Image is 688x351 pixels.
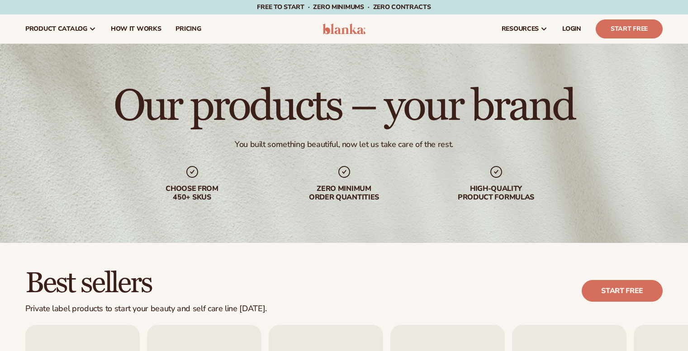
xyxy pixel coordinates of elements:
[111,25,161,33] span: How It Works
[25,268,267,299] h2: Best sellers
[257,3,431,11] span: Free to start · ZERO minimums · ZERO contracts
[555,14,588,43] a: LOGIN
[25,25,87,33] span: product catalog
[323,24,365,34] img: logo
[502,25,539,33] span: resources
[582,280,663,302] a: Start free
[494,14,555,43] a: resources
[235,139,453,150] div: You built something beautiful, now let us take care of the rest.
[134,185,250,202] div: Choose from 450+ Skus
[176,25,201,33] span: pricing
[438,185,554,202] div: High-quality product formulas
[25,304,267,314] div: Private label products to start your beauty and self care line [DATE].
[596,19,663,38] a: Start Free
[104,14,169,43] a: How It Works
[18,14,104,43] a: product catalog
[114,85,574,128] h1: Our products – your brand
[168,14,208,43] a: pricing
[562,25,581,33] span: LOGIN
[286,185,402,202] div: Zero minimum order quantities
